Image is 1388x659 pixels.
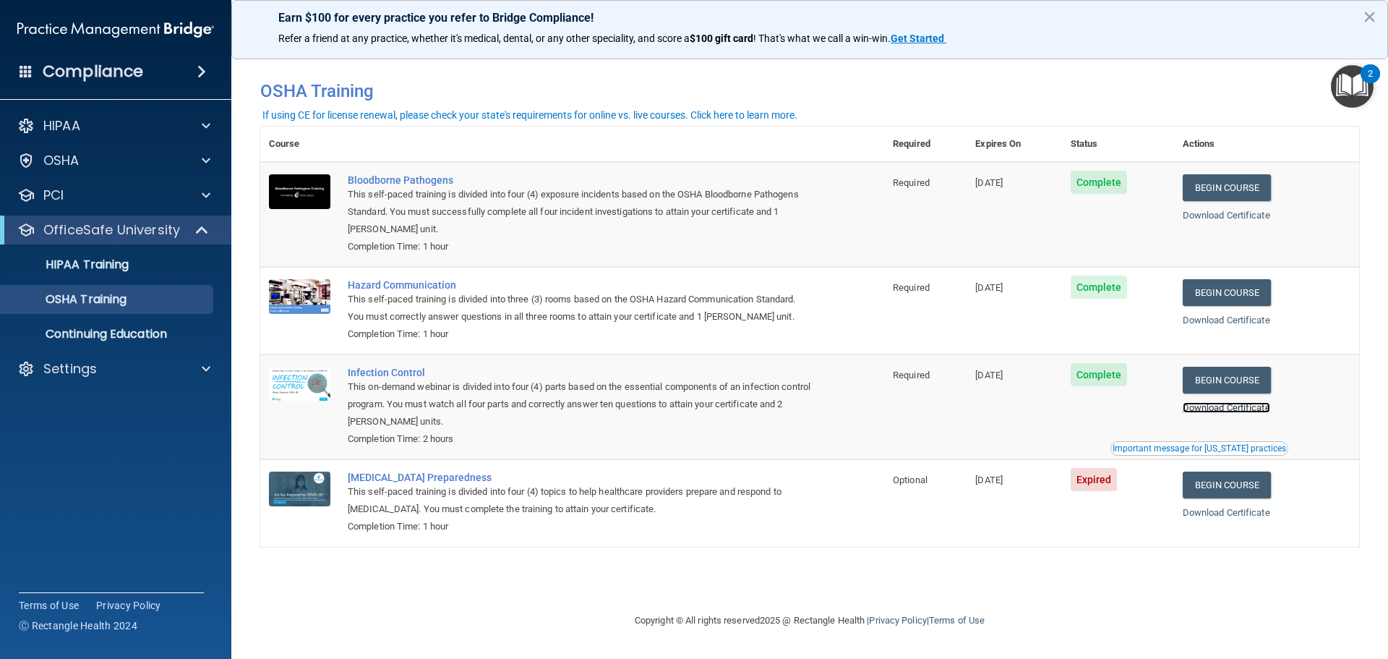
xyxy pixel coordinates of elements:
[19,618,137,633] span: Ⓒ Rectangle Health 2024
[891,33,946,44] a: Get Started
[43,61,143,82] h4: Compliance
[1183,472,1271,498] a: Begin Course
[348,186,812,238] div: This self-paced training is divided into four (4) exposure incidents based on the OSHA Bloodborne...
[17,117,210,135] a: HIPAA
[1062,127,1174,162] th: Status
[967,127,1061,162] th: Expires On
[869,615,926,626] a: Privacy Policy
[1071,363,1128,386] span: Complete
[975,475,1003,485] span: [DATE]
[19,598,79,613] a: Terms of Use
[17,221,210,239] a: OfficeSafe University
[348,378,812,430] div: This on-demand webinar is divided into four (4) parts based on the essential components of an inf...
[17,15,214,44] img: PMB logo
[260,108,800,122] button: If using CE for license renewal, please check your state's requirements for online vs. live cours...
[9,327,207,341] p: Continuing Education
[348,483,812,518] div: This self-paced training is divided into four (4) topics to help healthcare providers prepare and...
[929,615,985,626] a: Terms of Use
[975,370,1003,380] span: [DATE]
[348,518,812,535] div: Completion Time: 1 hour
[893,370,930,380] span: Required
[260,127,339,162] th: Course
[1174,127,1359,162] th: Actions
[43,117,80,135] p: HIPAA
[96,598,161,613] a: Privacy Policy
[348,326,812,343] div: Completion Time: 1 hour
[1363,5,1376,28] button: Close
[1183,402,1270,413] a: Download Certificate
[1110,441,1288,456] button: Read this if you are a dental practitioner in the state of CA
[1071,468,1118,491] span: Expired
[891,33,944,44] strong: Get Started
[348,291,812,326] div: This self-paced training is divided into three (3) rooms based on the OSHA Hazard Communication S...
[17,152,210,169] a: OSHA
[278,33,690,44] span: Refer a friend at any practice, whether it's medical, dental, or any other speciality, and score a
[43,360,97,378] p: Settings
[348,279,812,291] a: Hazard Communication
[546,598,1074,644] div: Copyright © All rights reserved 2025 @ Rectangle Health | |
[1183,279,1271,306] a: Begin Course
[1368,74,1373,93] div: 2
[1071,171,1128,194] span: Complete
[1183,315,1270,326] a: Download Certificate
[17,187,210,204] a: PCI
[278,11,1341,25] p: Earn $100 for every practice you refer to Bridge Compliance!
[884,127,967,162] th: Required
[348,238,812,255] div: Completion Time: 1 hour
[1183,174,1271,201] a: Begin Course
[262,110,797,120] div: If using CE for license renewal, please check your state's requirements for online vs. live cours...
[9,258,129,272] p: HIPAA Training
[975,177,1003,188] span: [DATE]
[1113,444,1286,453] div: Important message for [US_STATE] practices
[43,221,180,239] p: OfficeSafe University
[975,282,1003,293] span: [DATE]
[260,81,1359,101] h4: OSHA Training
[348,472,812,483] a: [MEDICAL_DATA] Preparedness
[893,282,930,293] span: Required
[9,292,127,307] p: OSHA Training
[893,475,928,485] span: Optional
[43,187,64,204] p: PCI
[348,430,812,448] div: Completion Time: 2 hours
[753,33,891,44] span: ! That's what we call a win-win.
[1331,65,1374,108] button: Open Resource Center, 2 new notifications
[43,152,80,169] p: OSHA
[1183,210,1270,221] a: Download Certificate
[1071,276,1128,299] span: Complete
[690,33,753,44] strong: $100 gift card
[348,174,812,186] a: Bloodborne Pathogens
[893,177,930,188] span: Required
[1183,507,1270,518] a: Download Certificate
[348,367,812,378] a: Infection Control
[1183,367,1271,394] a: Begin Course
[17,360,210,378] a: Settings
